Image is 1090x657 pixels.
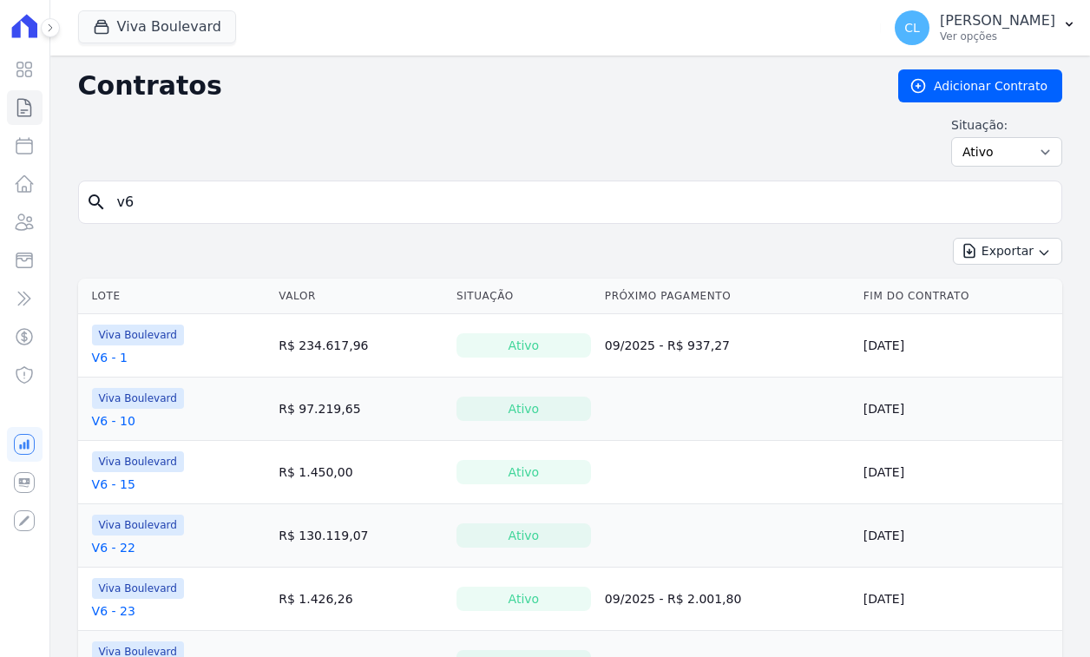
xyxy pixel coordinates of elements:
[272,441,450,504] td: R$ 1.450,00
[857,314,1062,378] td: [DATE]
[92,578,184,599] span: Viva Boulevard
[598,279,857,314] th: Próximo Pagamento
[272,504,450,568] td: R$ 130.119,07
[92,539,135,556] a: V6 - 22
[951,116,1062,134] label: Situação:
[272,568,450,631] td: R$ 1.426,26
[450,279,598,314] th: Situação
[78,70,870,102] h2: Contratos
[857,279,1062,314] th: Fim do Contrato
[953,238,1062,265] button: Exportar
[456,460,591,484] div: Ativo
[272,279,450,314] th: Valor
[857,568,1062,631] td: [DATE]
[92,515,184,535] span: Viva Boulevard
[92,325,184,345] span: Viva Boulevard
[456,523,591,548] div: Ativo
[86,192,107,213] i: search
[272,378,450,441] td: R$ 97.219,65
[904,22,920,34] span: CL
[940,12,1055,30] p: [PERSON_NAME]
[456,333,591,358] div: Ativo
[857,378,1062,441] td: [DATE]
[898,69,1062,102] a: Adicionar Contrato
[78,279,272,314] th: Lote
[456,587,591,611] div: Ativo
[107,185,1054,220] input: Buscar por nome do lote
[857,504,1062,568] td: [DATE]
[92,349,128,366] a: V6 - 1
[78,10,236,43] button: Viva Boulevard
[92,602,135,620] a: V6 - 23
[605,592,742,606] a: 09/2025 - R$ 2.001,80
[272,314,450,378] td: R$ 234.617,96
[92,388,184,409] span: Viva Boulevard
[92,476,135,493] a: V6 - 15
[456,397,591,421] div: Ativo
[92,451,184,472] span: Viva Boulevard
[605,338,730,352] a: 09/2025 - R$ 937,27
[881,3,1090,52] button: CL [PERSON_NAME] Ver opções
[857,441,1062,504] td: [DATE]
[940,30,1055,43] p: Ver opções
[92,412,135,430] a: V6 - 10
